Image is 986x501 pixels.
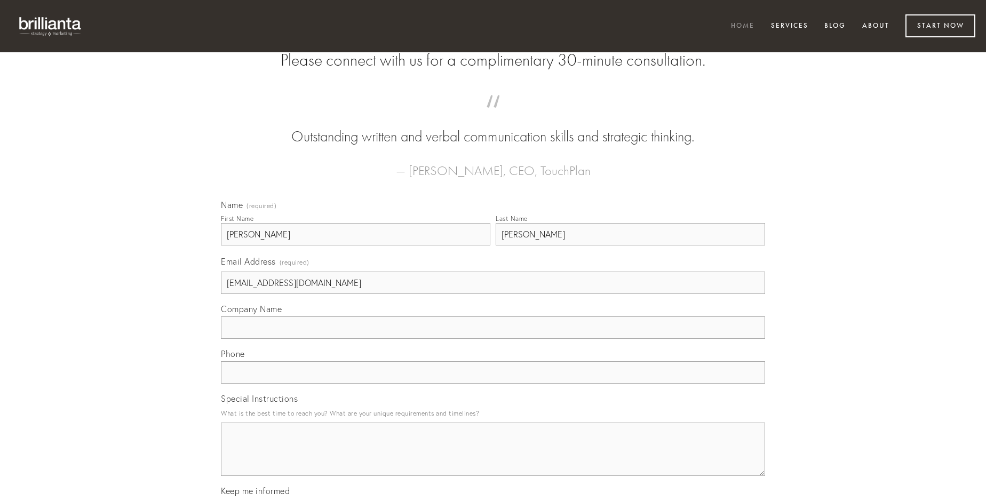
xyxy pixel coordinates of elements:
[724,18,761,35] a: Home
[817,18,853,35] a: Blog
[238,106,748,147] blockquote: Outstanding written and verbal communication skills and strategic thinking.
[905,14,975,37] a: Start Now
[764,18,815,35] a: Services
[11,11,91,42] img: brillianta - research, strategy, marketing
[221,214,253,222] div: First Name
[238,147,748,181] figcaption: — [PERSON_NAME], CEO, TouchPlan
[221,348,245,359] span: Phone
[496,214,528,222] div: Last Name
[221,393,298,404] span: Special Instructions
[221,50,765,70] h2: Please connect with us for a complimentary 30-minute consultation.
[221,256,276,267] span: Email Address
[246,203,276,209] span: (required)
[221,406,765,420] p: What is the best time to reach you? What are your unique requirements and timelines?
[238,106,748,126] span: “
[280,255,309,269] span: (required)
[855,18,896,35] a: About
[221,486,290,496] span: Keep me informed
[221,304,282,314] span: Company Name
[221,200,243,210] span: Name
